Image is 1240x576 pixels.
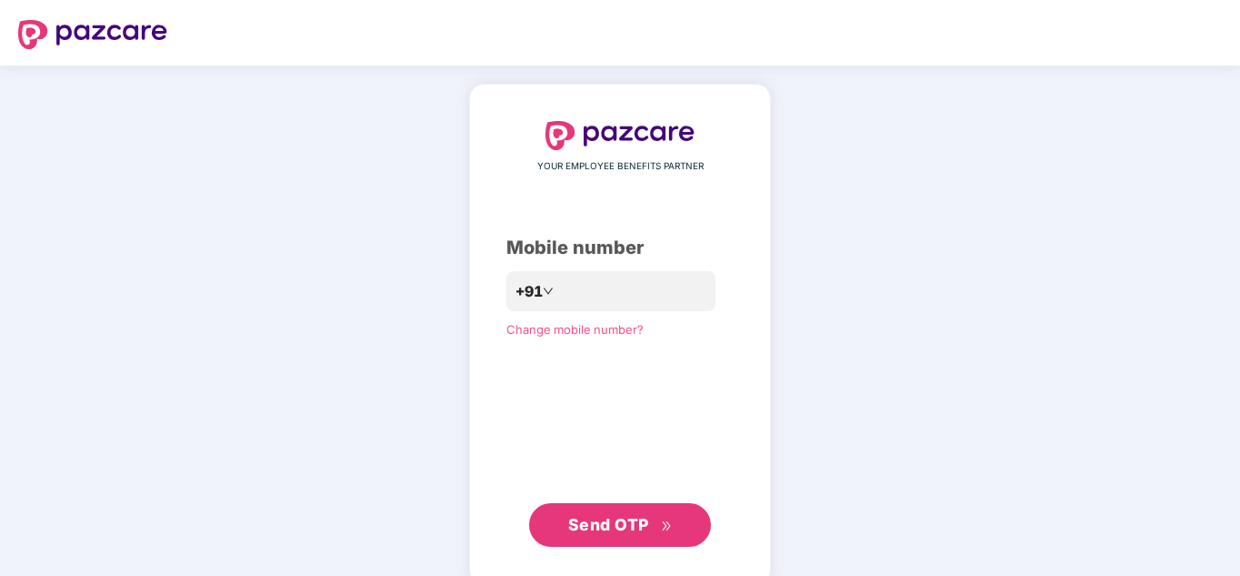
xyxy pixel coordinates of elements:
[506,322,644,337] a: Change mobile number?
[529,503,711,547] button: Send OTPdouble-right
[537,159,704,174] span: YOUR EMPLOYEE BENEFITS PARTNER
[568,515,649,534] span: Send OTP
[506,234,734,262] div: Mobile number
[545,121,695,150] img: logo
[18,20,167,49] img: logo
[515,280,543,303] span: +91
[543,286,554,297] span: down
[661,520,673,532] span: double-right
